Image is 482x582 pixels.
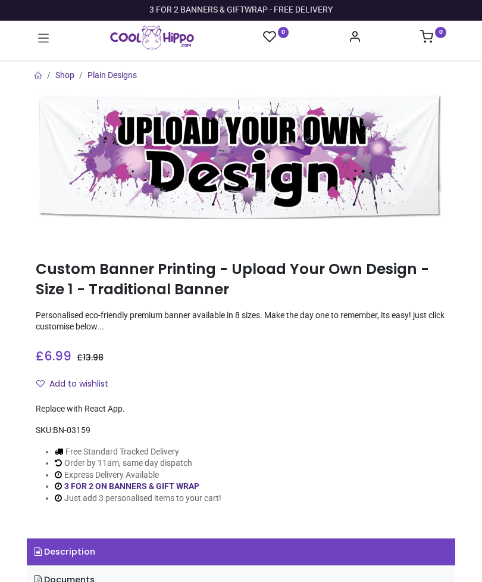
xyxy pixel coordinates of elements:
[36,95,446,219] img: Custom Banner Printing - Upload Your Own Design - Size 1 - Traditional Banner
[55,493,221,505] li: Just add 3 personalised items to your cart!
[83,351,104,363] span: 13.98
[55,446,221,458] li: Free Standard Tracked Delivery
[36,425,446,437] div: SKU:
[149,4,333,16] div: 3 FOR 2 BANNERS & GIFTWRAP - FREE DELIVERY
[420,33,446,43] a: 0
[36,347,71,365] span: £
[55,457,221,469] li: Order by 11am, same day dispatch
[36,259,446,300] h1: Custom Banner Printing - Upload Your Own Design - Size 1 - Traditional Banner
[110,26,194,49] img: Cool Hippo
[36,374,118,394] button: Add to wishlistAdd to wishlist
[36,310,446,333] p: Personalised eco-friendly premium banner available in 8 sizes. Make the day one to remember, its ...
[64,481,199,491] a: 3 FOR 2 ON BANNERS & GIFT WRAP
[278,27,289,38] sup: 0
[36,379,45,388] i: Add to wishlist
[55,70,74,80] a: Shop
[435,27,446,38] sup: 0
[27,539,455,566] a: Description
[263,30,289,45] a: 0
[110,26,194,49] a: Logo of Cool Hippo
[53,425,90,435] span: BN-03159
[44,347,71,365] span: 6.99
[55,469,221,481] li: Express Delivery Available
[87,70,137,80] a: Plain Designs
[36,403,446,415] div: Replace with React App.
[348,33,361,43] a: Account Info
[77,351,104,363] span: £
